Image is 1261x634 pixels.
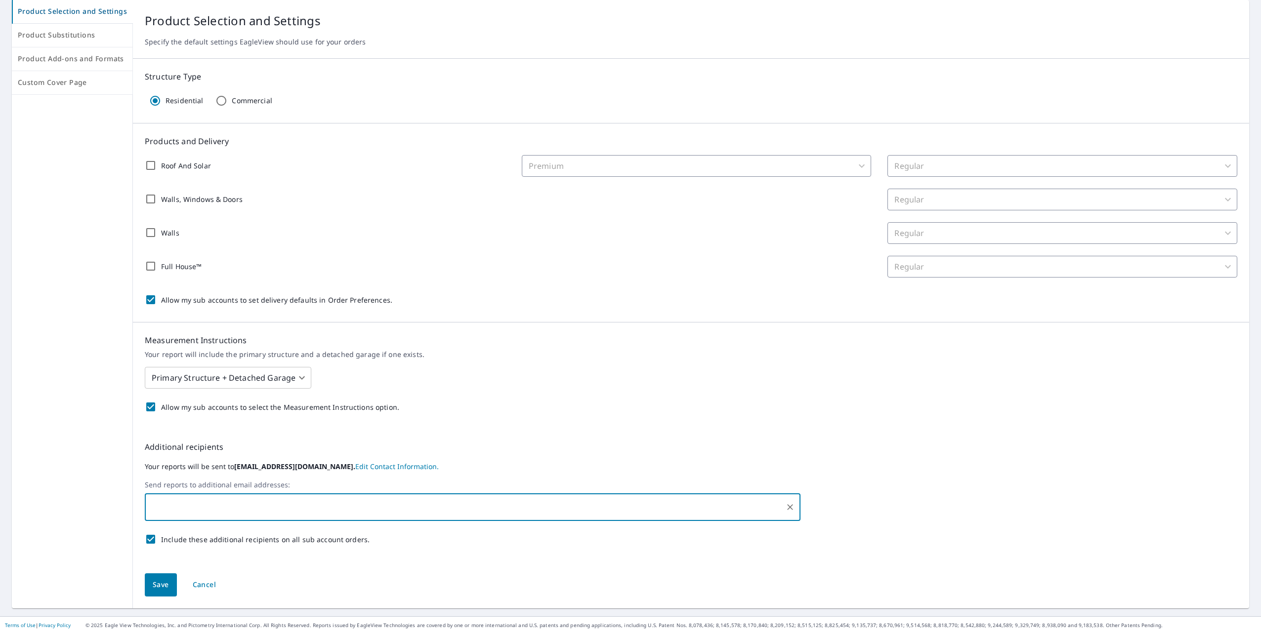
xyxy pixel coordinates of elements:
[85,622,1256,629] p: © 2025 Eagle View Technologies, Inc. and Pictometry International Corp. All Rights Reserved. Repo...
[145,364,311,392] div: Primary Structure + Detached Garage
[18,5,127,18] span: Product Selection and Settings
[887,155,1237,177] div: Regular
[234,462,355,471] b: [EMAIL_ADDRESS][DOMAIN_NAME].
[355,462,439,471] a: EditContactInfo
[145,71,1237,82] p: Structure Type
[232,96,272,105] p: Commercial
[145,38,1237,46] p: Specify the default settings EagleView should use for your orders
[18,29,126,41] span: Product Substitutions
[145,461,1237,473] label: Your reports will be sent to
[522,155,872,177] div: Premium
[145,441,1237,453] p: Additional recipients
[161,160,211,171] p: Roof And Solar
[783,500,797,514] button: Clear
[887,189,1237,210] div: Regular
[145,480,1237,489] label: Send reports to additional email addresses:
[153,579,169,591] span: Save
[18,53,126,65] span: Product Add-ons and Formats
[39,622,71,629] a: Privacy Policy
[18,77,126,89] span: Custom Cover Page
[161,295,392,305] p: Allow my sub accounts to set delivery defaults in Order Preferences.
[145,350,1237,359] p: Your report will include the primary structure and a detached garage if one exists.
[161,261,202,272] p: Full House™
[145,573,177,596] button: Save
[161,534,370,545] p: Include these additional recipients on all sub account orders.
[193,579,216,591] span: Cancel
[5,622,36,629] a: Terms of Use
[5,622,71,628] p: |
[887,222,1237,244] div: Regular
[145,334,1237,346] p: Measurement Instructions
[145,12,1237,30] p: Product Selection and Settings
[166,96,203,105] p: Residential
[184,573,224,596] button: Cancel
[887,256,1237,277] div: Regular
[161,402,399,412] p: Allow my sub accounts to select the Measurement Instructions option.
[145,135,1237,147] p: Products and Delivery
[161,194,243,204] p: Walls, Windows & Doors
[161,228,179,238] p: Walls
